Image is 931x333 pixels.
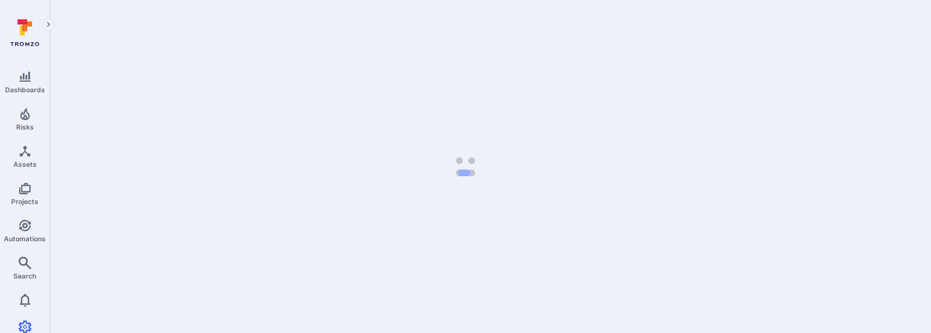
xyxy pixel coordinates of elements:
button: Expand navigation menu [42,18,55,31]
span: Projects [11,197,38,206]
span: Risks [16,123,34,131]
span: Search [13,272,36,280]
i: Expand navigation menu [44,20,52,29]
span: Automations [4,235,46,243]
span: Assets [13,160,37,168]
span: Dashboards [5,86,45,94]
